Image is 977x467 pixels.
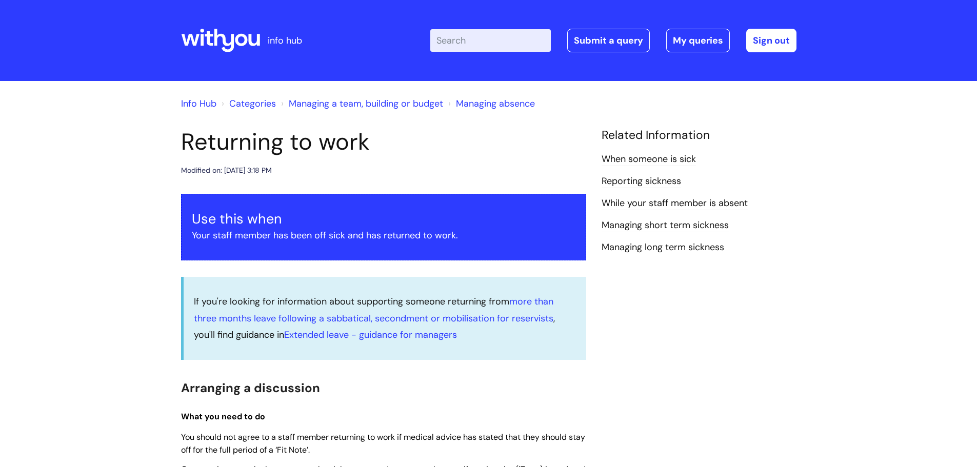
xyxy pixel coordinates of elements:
a: Categories [229,97,276,110]
a: Reporting sickness [602,175,681,188]
li: Solution home [219,95,276,112]
input: Search [430,29,551,52]
a: Managing a team, building or budget [289,97,443,110]
div: | - [430,29,796,52]
h3: Use this when [192,211,575,227]
a: more than three months leave following a sabbatical, secondment or mobilisation for reservists [194,295,553,324]
h1: Returning to work [181,128,586,156]
a: Managing short term sickness [602,219,729,232]
a: My queries [666,29,730,52]
p: Your staff member has been off sick and has returned to work. [192,227,575,243]
a: Sign out [746,29,796,52]
span: Arranging a discussion [181,380,320,396]
a: Managing absence [456,97,535,110]
a: While‌ ‌your‌ ‌staff‌ ‌member‌ ‌is‌ ‌absent‌ [602,197,748,210]
a: When someone is sick [602,153,696,166]
a: Managing long term sickness [602,241,724,254]
span: You should not agree to a staff member returning to work if medical advice has stated that they s... [181,432,585,455]
div: Modified on: [DATE] 3:18 PM [181,164,272,177]
li: Managing absence [446,95,535,112]
a: Extended leave - guidance for managers [284,329,457,341]
a: Submit a query [567,29,650,52]
a: Info Hub [181,97,216,110]
p: If you're looking for information about supporting someone returning from , you'll find guidance in [194,293,576,343]
p: info hub [268,32,302,49]
span: What you need to do [181,411,265,422]
li: Managing a team, building or budget [278,95,443,112]
h4: Related Information [602,128,796,143]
